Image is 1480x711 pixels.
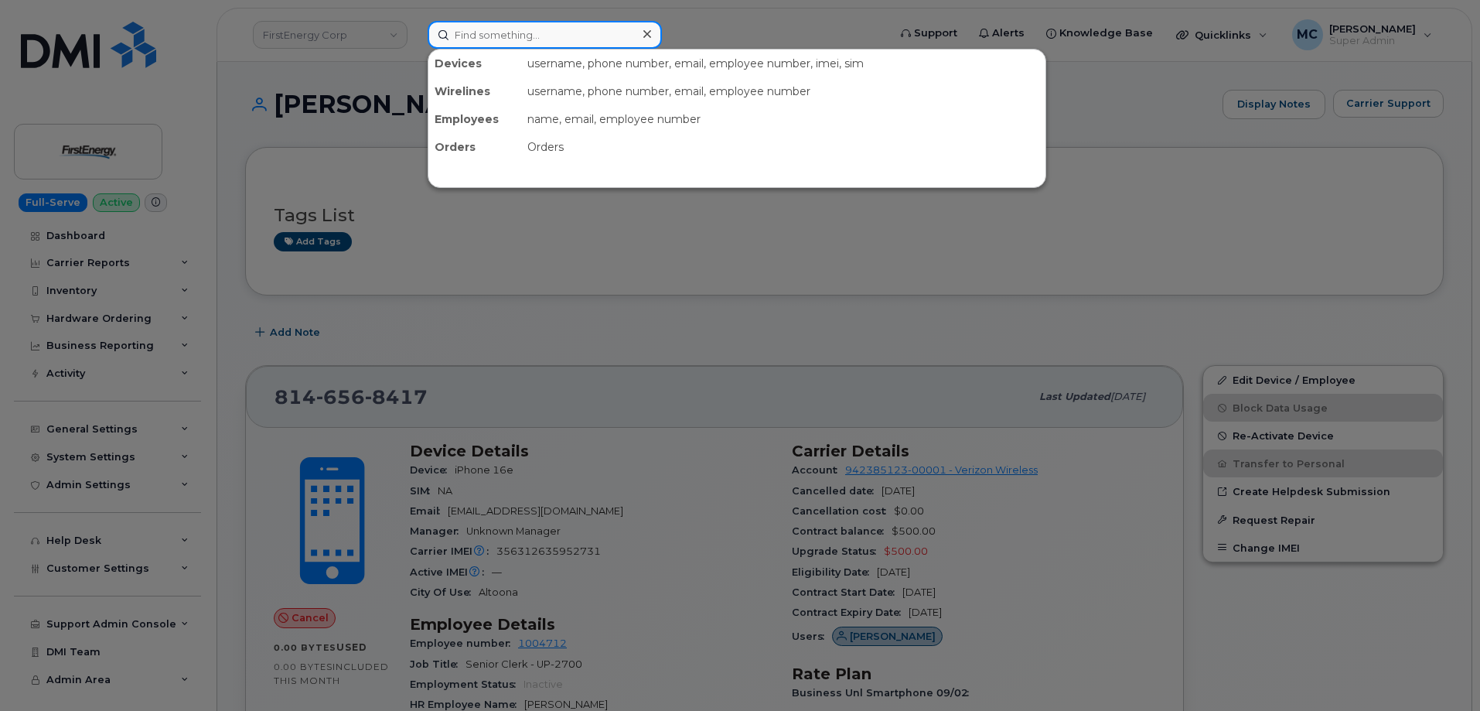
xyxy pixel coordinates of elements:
[428,133,521,161] div: Orders
[428,77,521,105] div: Wirelines
[1413,644,1468,699] iframe: Messenger Launcher
[521,105,1045,133] div: name, email, employee number
[521,77,1045,105] div: username, phone number, email, employee number
[521,50,1045,77] div: username, phone number, email, employee number, imei, sim
[521,133,1045,161] div: Orders
[428,50,521,77] div: Devices
[428,105,521,133] div: Employees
